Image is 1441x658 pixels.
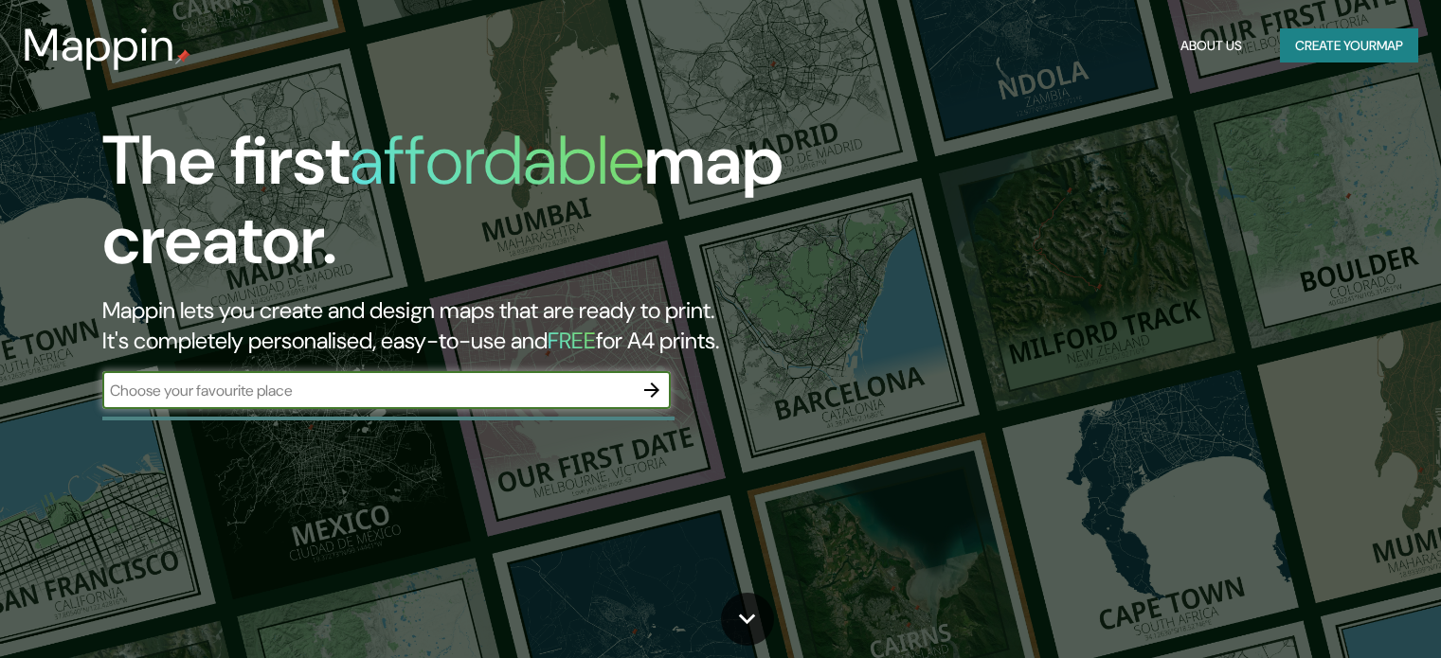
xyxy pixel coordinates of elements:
button: About Us [1173,28,1250,63]
h1: affordable [350,116,644,205]
h2: Mappin lets you create and design maps that are ready to print. It's completely personalised, eas... [102,295,823,356]
button: Create yourmap [1280,28,1418,63]
h1: The first map creator. [102,121,823,295]
img: mappin-pin [175,49,190,64]
h3: Mappin [23,19,175,72]
h5: FREE [548,326,596,355]
input: Choose your favourite place [102,380,633,401]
